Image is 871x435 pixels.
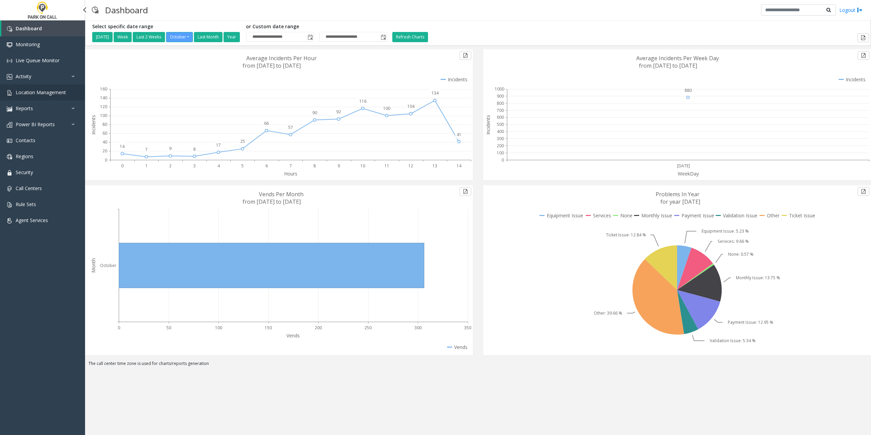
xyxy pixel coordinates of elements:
[169,146,171,151] text: 9
[92,2,98,18] img: pageIcon
[7,42,12,48] img: 'icon'
[118,325,120,331] text: 0
[336,109,341,115] text: 92
[166,325,171,331] text: 50
[495,86,504,92] text: 1000
[736,275,780,281] text: Monthly Issue: 13.75 %
[194,32,223,42] button: Last Month
[606,232,646,238] text: Ticket Issue: 12.84 %
[16,41,40,48] span: Monitoring
[636,54,719,62] text: Average Incidents Per Week Day
[7,218,12,223] img: 'icon'
[288,124,293,130] text: 57
[100,86,107,92] text: 160
[264,120,269,126] text: 66
[102,2,151,18] h3: Dashboard
[839,6,862,14] a: Logout
[383,105,390,111] text: 100
[392,32,428,42] button: Refresh Charts
[1,20,85,36] a: Dashboard
[224,32,240,42] button: Year
[166,32,193,42] button: October
[193,163,196,169] text: 3
[407,103,415,109] text: 104
[246,24,387,30] h5: or Custom date range
[414,325,422,331] text: 300
[497,136,504,141] text: 300
[497,93,504,99] text: 900
[359,98,366,104] text: 116
[16,89,66,96] span: Location Management
[100,104,107,110] text: 120
[217,163,220,169] text: 4
[102,139,107,145] text: 40
[16,201,36,207] span: Rule Sets
[306,32,314,42] span: Toggle popup
[7,170,12,175] img: 'icon'
[379,32,387,42] span: Toggle popup
[7,138,12,144] img: 'icon'
[114,32,132,42] button: Week
[284,170,297,177] text: Hours
[240,138,245,144] text: 25
[639,62,697,69] text: from [DATE] to [DATE]
[16,121,55,128] span: Power BI Reports
[243,62,301,69] text: from [DATE] to [DATE]
[100,95,107,101] text: 140
[90,115,97,135] text: Incidents
[710,338,756,344] text: Validation Issue: 5.34 %
[241,163,244,169] text: 5
[102,121,107,127] text: 80
[497,129,504,134] text: 400
[7,26,12,32] img: 'icon'
[7,122,12,128] img: 'icon'
[215,325,222,331] text: 100
[497,150,504,156] text: 100
[105,157,107,163] text: 0
[7,106,12,112] img: 'icon'
[216,142,221,148] text: 17
[497,100,504,106] text: 800
[246,54,317,62] text: Average Incidents Per Hour
[502,157,504,163] text: 0
[497,107,504,113] text: 700
[16,73,31,80] span: Activity
[16,169,33,175] span: Security
[145,147,148,152] text: 7
[460,51,471,60] button: Export to pdf
[133,32,165,42] button: Last 2 Weeks
[685,87,692,93] text: 880
[857,33,869,42] button: Export to pdf
[16,153,33,160] span: Regions
[16,25,42,32] span: Dashboard
[259,190,303,198] text: Vends Per Month
[460,187,471,196] button: Export to pdf
[92,32,113,42] button: [DATE]
[16,105,33,112] span: Reports
[485,115,491,135] text: Incidents
[728,319,773,325] text: Payment Issue: 12.95 %
[408,163,413,169] text: 12
[100,263,116,268] text: October
[718,238,749,244] text: Services: 9.66 %
[432,163,437,169] text: 13
[16,217,48,223] span: Agent Services
[364,325,372,331] text: 250
[497,121,504,127] text: 500
[431,90,439,96] text: 134
[728,251,754,257] text: None: 0.57 %
[7,74,12,80] img: 'icon'
[145,163,148,169] text: 1
[313,163,316,169] text: 8
[7,154,12,160] img: 'icon'
[594,310,622,316] text: Other: 39.66 %
[702,228,749,234] text: Equipment Issue: 5.23 %
[243,198,301,205] text: from [DATE] to [DATE]
[857,6,862,14] img: logout
[7,58,12,64] img: 'icon'
[265,163,268,169] text: 6
[858,51,869,60] button: Export to pdf
[265,325,272,331] text: 150
[497,114,504,120] text: 600
[16,137,35,144] span: Contacts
